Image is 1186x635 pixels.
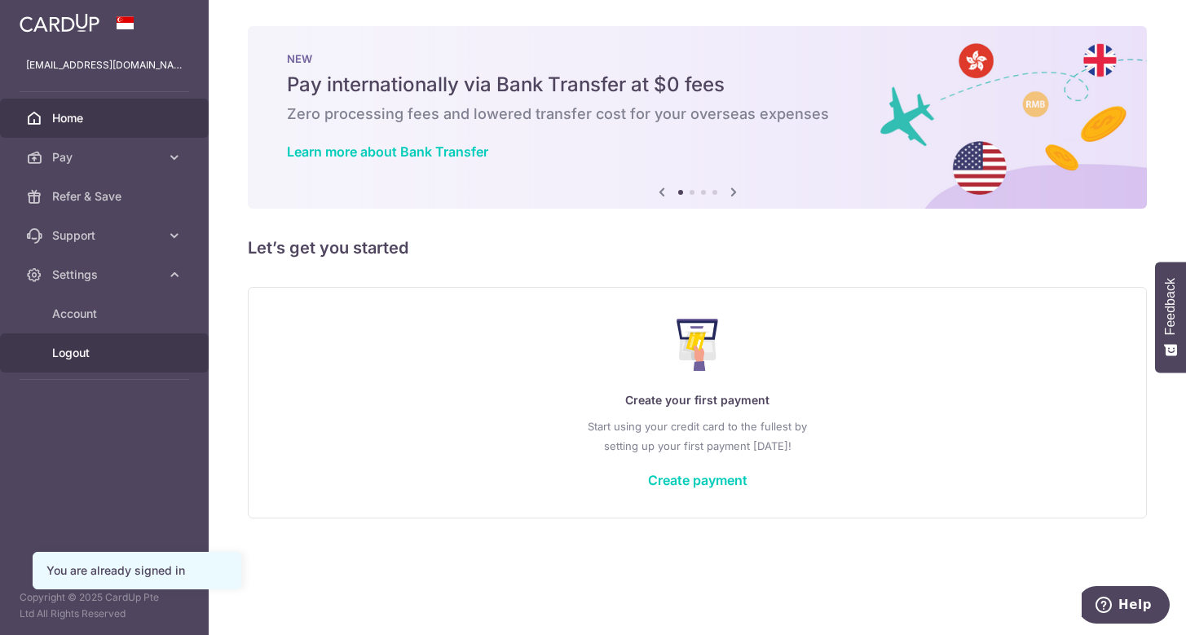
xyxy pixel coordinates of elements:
h5: Let’s get you started [248,235,1147,261]
img: Bank transfer banner [248,26,1147,209]
iframe: Opens a widget where you can find more information [1082,586,1170,627]
span: Support [52,227,160,244]
div: You are already signed in [46,562,227,579]
span: Home [52,110,160,126]
span: Pay [52,149,160,165]
button: Feedback - Show survey [1155,262,1186,373]
p: Create your first payment [281,390,1113,410]
a: Create payment [648,472,747,488]
span: Settings [52,267,160,283]
img: CardUp [20,13,99,33]
span: Refer & Save [52,188,160,205]
span: Logout [52,345,160,361]
h5: Pay internationally via Bank Transfer at $0 fees [287,72,1108,98]
span: Account [52,306,160,322]
p: [EMAIL_ADDRESS][DOMAIN_NAME] [26,57,183,73]
img: Make Payment [677,319,718,371]
a: Learn more about Bank Transfer [287,143,488,160]
p: Start using your credit card to the fullest by setting up your first payment [DATE]! [281,417,1113,456]
h6: Zero processing fees and lowered transfer cost for your overseas expenses [287,104,1108,124]
p: NEW [287,52,1108,65]
span: Feedback [1163,278,1178,335]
